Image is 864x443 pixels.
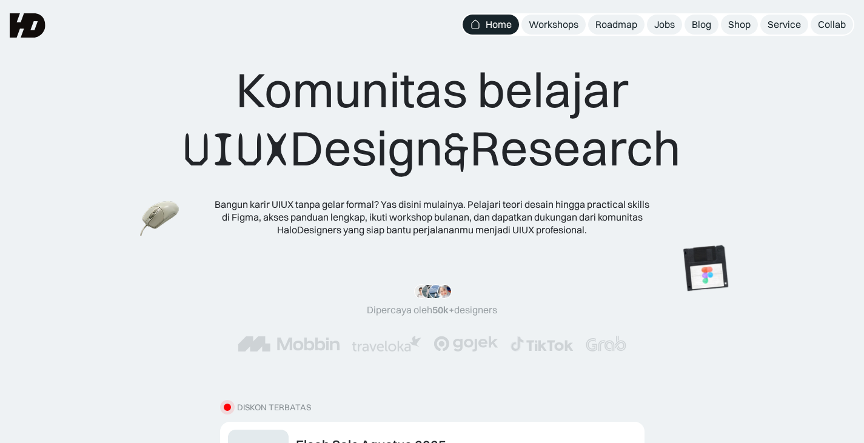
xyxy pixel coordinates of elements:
div: diskon terbatas [237,402,311,413]
a: Home [463,15,519,35]
a: Service [760,15,808,35]
a: Jobs [647,15,682,35]
a: Workshops [521,15,586,35]
div: Roadmap [595,18,637,31]
div: Komunitas belajar Design Research [183,61,681,179]
div: Service [768,18,801,31]
div: Home [486,18,512,31]
div: Bangun karir UIUX tanpa gelar formal? Yas disini mulainya. Pelajari teori desain hingga practical... [214,198,651,236]
span: UIUX [183,121,290,179]
a: Blog [685,15,718,35]
div: Jobs [654,18,675,31]
span: & [443,121,470,179]
div: Blog [692,18,711,31]
div: Collab [818,18,846,31]
div: Shop [728,18,751,31]
div: Workshops [529,18,578,31]
span: 50k+ [432,304,454,316]
a: Roadmap [588,15,645,35]
a: Shop [721,15,758,35]
div: Dipercaya oleh designers [367,304,497,316]
a: Collab [811,15,853,35]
